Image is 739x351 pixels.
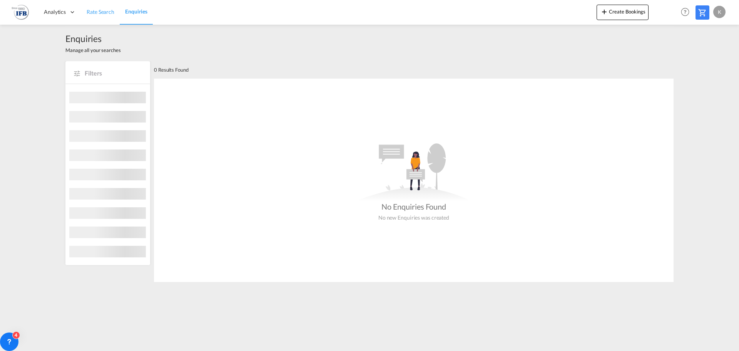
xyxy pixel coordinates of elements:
div: No new Enquiries was created [378,212,449,222]
md-icon: assets/icons/custom/empty_quotes.svg [356,143,471,201]
span: Help [679,5,692,18]
span: Rate Search [87,8,114,15]
span: Manage all your searches [65,47,121,54]
div: 0 Results Found [154,61,189,78]
md-icon: icon-plus 400-fg [600,7,609,16]
div: No Enquiries Found [381,201,446,212]
img: b628ab10256c11eeb52753acbc15d091.png [12,3,29,21]
span: Enquiries [65,32,121,45]
span: Analytics [44,8,66,16]
div: K [713,6,726,18]
div: Help [679,5,696,19]
span: Filters [85,69,142,77]
button: icon-plus 400-fgCreate Bookings [597,5,649,20]
span: Enquiries [125,8,147,15]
